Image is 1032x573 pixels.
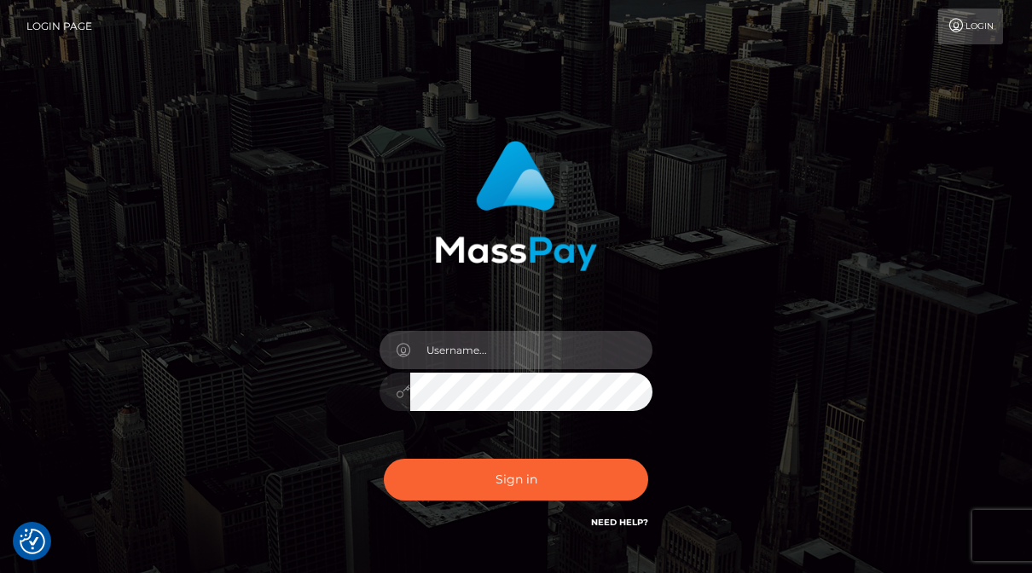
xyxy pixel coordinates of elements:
img: Revisit consent button [20,529,45,554]
a: Login Page [26,9,92,44]
button: Sign in [384,459,648,501]
a: Login [938,9,1003,44]
input: Username... [410,331,652,369]
img: MassPay Login [435,141,597,271]
button: Consent Preferences [20,529,45,554]
a: Need Help? [591,517,648,528]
